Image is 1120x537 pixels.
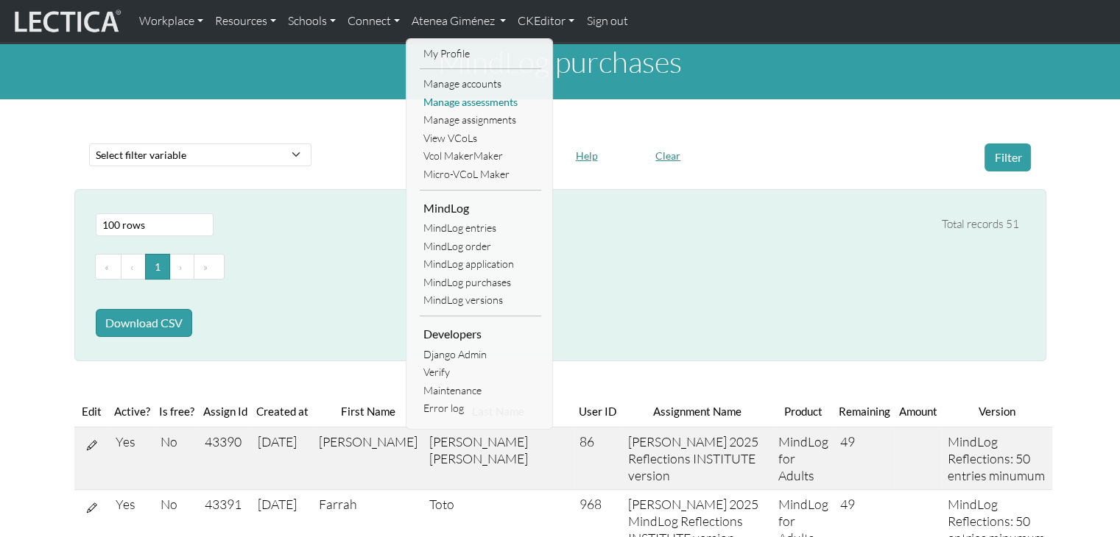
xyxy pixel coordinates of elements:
a: CKEditor [512,6,580,37]
th: Active? [110,396,155,427]
span: 49 [840,433,855,449]
button: Filter [985,143,1031,171]
th: Product [772,396,834,427]
a: Manage assignments [420,111,541,129]
th: Assignment Name [622,396,772,427]
a: Manage accounts [420,75,541,93]
button: Go to page 1 [145,254,170,280]
th: Assign Id [199,396,252,427]
td: MindLog Reflections: 50 entries minumum [942,427,1052,490]
div: No [161,433,193,450]
a: Sign out [580,6,633,37]
a: Maintenance [420,382,541,400]
a: My Profile [420,45,541,63]
th: Created at [252,396,313,427]
th: Is free? [155,396,199,427]
a: Manage assessments [420,93,541,112]
a: MindLog versions [420,291,541,310]
td: [DATE] [252,427,313,490]
a: Connect [342,6,406,37]
li: MindLog [420,196,541,220]
th: First Name [313,396,423,427]
div: Total records 51 [942,216,1019,234]
td: 43390 [199,427,252,490]
a: Schools [282,6,342,37]
th: Version [942,396,1052,427]
button: Help [569,144,605,167]
th: Amount [895,396,942,427]
a: Workplace [133,6,209,37]
ul: Atenea Giménez [420,45,541,418]
button: Download CSV [96,309,192,337]
a: Error log [420,399,541,418]
div: Yes [116,496,149,513]
ul: Pagination [96,254,1019,280]
td: 86 [574,427,622,490]
td: [PERSON_NAME] [PERSON_NAME] [423,427,574,490]
a: MindLog order [420,238,541,256]
li: Developers [420,322,541,346]
a: Help [569,146,605,162]
th: Edit [74,396,110,427]
a: Micro-VCoL Maker [420,166,541,184]
td: MindLog for Adults [772,427,834,490]
a: Vcol MakerMaker [420,147,541,166]
a: Django Admin [420,346,541,364]
a: MindLog application [420,255,541,274]
div: Yes [116,433,149,450]
a: MindLog purchases [420,274,541,292]
a: MindLog entries [420,219,541,238]
th: Remaining [834,396,895,427]
a: Atenea Giménez [406,6,512,37]
td: [PERSON_NAME] [313,427,423,490]
th: User ID [574,396,622,427]
div: No [161,496,193,513]
img: lecticalive [11,7,121,35]
a: Verify [420,363,541,382]
a: Resources [209,6,282,37]
a: View VCoLs [420,129,541,148]
span: 49 [840,496,855,512]
td: [PERSON_NAME] 2025 Reflections INSTITUTE version [622,427,772,490]
button: Clear [649,144,687,167]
